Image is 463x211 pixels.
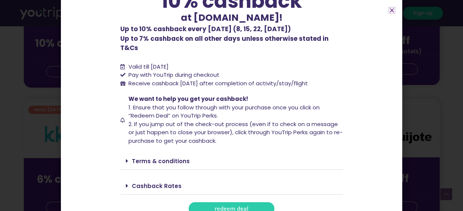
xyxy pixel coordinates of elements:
span: Receive cashback [DATE] after completion of activity/stay/flight [128,79,308,87]
span: 2. If you jump out of the check-out process (even if to check on a message or just happen to clos... [128,120,343,145]
span: Valid till [DATE] [128,63,169,70]
a: Cashback Rates [132,182,182,190]
span: Pay with YouTrip during checkout [127,71,219,79]
span: 1. Ensure that you follow through with your purchase once you click on “Redeem Deal” on YouTrip P... [128,103,320,120]
b: Up to 10% cashback every [DATE] (8, 15, 22, [DATE]) [120,24,291,33]
p: Up to 7% cashback on all other days unless otherwise stated in T&Cs [120,24,343,53]
div: Cashback Rates [120,177,343,195]
a: Close [389,7,395,13]
span: We want to help you get your cashback! [128,95,248,103]
a: Terms & conditions [132,157,190,165]
div: Terms & conditions [120,152,343,170]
